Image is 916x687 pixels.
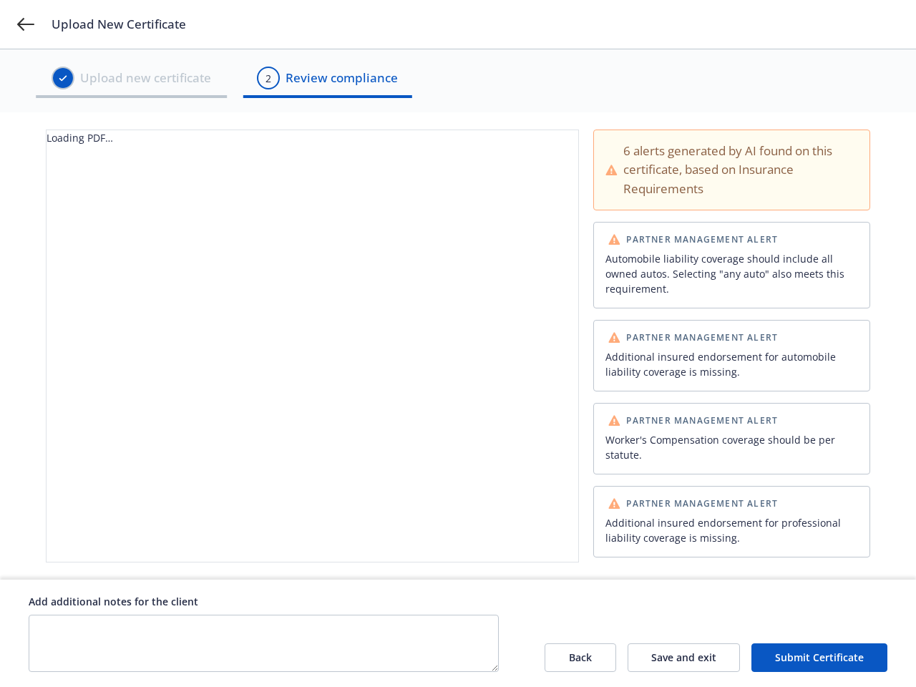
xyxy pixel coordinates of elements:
[623,142,858,198] div: 6 alerts generated by AI found on this certificate, based on Insurance Requirements
[593,403,870,474] button: Partner Management AlertWorker's Compensation coverage should be per statute.
[593,486,870,557] button: Partner Management AlertAdditional insured endorsement for professional liability coverage is mis...
[47,130,578,145] div: Loading PDF…
[265,71,271,86] div: 2
[626,500,778,508] span: Partner Management Alert
[52,16,186,33] span: Upload New Certificate
[605,515,858,545] div: Additional insured endorsement for professional liability coverage is missing.
[545,643,616,672] button: Back
[751,643,887,672] button: Submit Certificate
[80,69,211,87] span: Upload new certificate
[593,222,870,308] button: Partner Management AlertAutomobile liability coverage should include all owned autos. Selecting "...
[286,69,398,87] span: Review compliance
[605,432,858,462] div: Worker's Compensation coverage should be per statute.
[628,643,740,672] button: Save and exit
[605,349,858,379] div: Additional insured endorsement for automobile liability coverage is missing.
[605,251,858,296] div: Automobile liability coverage should include all owned autos. Selecting "any auto" also meets thi...
[29,594,499,609] div: Add additional notes for the client
[626,235,778,244] span: Partner Management Alert
[626,333,778,342] span: Partner Management Alert
[626,416,778,425] span: Partner Management Alert
[593,320,870,391] button: Partner Management AlertAdditional insured endorsement for automobile liability coverage is missing.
